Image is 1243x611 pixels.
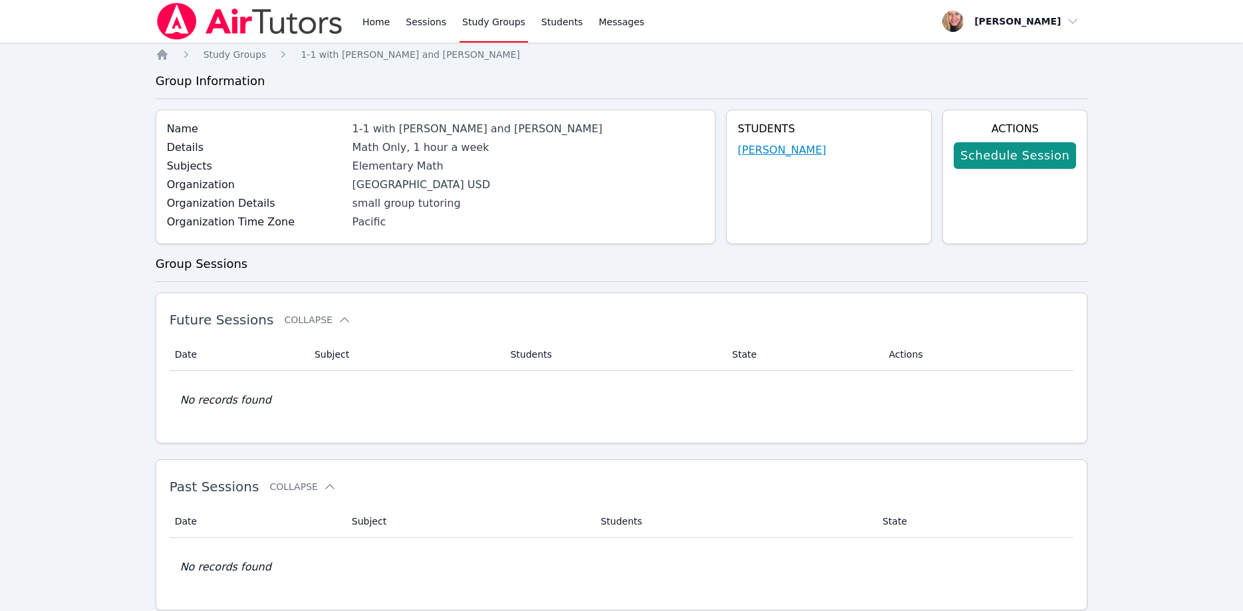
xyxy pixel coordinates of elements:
h3: Group Information [156,72,1088,90]
th: Subject [344,505,593,538]
span: Study Groups [204,49,267,60]
label: Details [167,140,345,156]
div: small group tutoring [352,195,705,211]
a: Study Groups [204,48,267,61]
label: Organization Details [167,195,345,211]
label: Organization [167,177,345,193]
th: Students [502,338,724,371]
label: Name [167,121,345,137]
th: Date [170,338,307,371]
button: Collapse [284,313,350,326]
th: Actions [881,338,1073,371]
th: Date [170,505,344,538]
a: [PERSON_NAME] [738,142,826,158]
div: 1-1 with [PERSON_NAME] and [PERSON_NAME] [352,121,705,137]
h3: Group Sessions [156,255,1088,273]
div: Elementary Math [352,158,705,174]
span: Messages [599,15,644,29]
td: No records found [170,538,1074,596]
h4: Students [738,121,920,137]
span: Future Sessions [170,312,274,328]
div: Math Only, 1 hour a week [352,140,705,156]
th: Subject [307,338,503,371]
th: State [875,505,1073,538]
button: Collapse [269,480,336,493]
th: State [724,338,881,371]
h4: Actions [954,121,1076,137]
img: Air Tutors [156,3,344,40]
label: Subjects [167,158,345,174]
label: Organization Time Zone [167,214,345,230]
th: Students [593,505,875,538]
nav: Breadcrumb [156,48,1088,61]
div: Pacific [352,214,705,230]
a: 1-1 with [PERSON_NAME] and [PERSON_NAME] [301,48,519,61]
a: Schedule Session [954,142,1076,169]
span: Past Sessions [170,479,259,495]
span: 1-1 with [PERSON_NAME] and [PERSON_NAME] [301,49,519,60]
div: [GEOGRAPHIC_DATA] USD [352,177,705,193]
td: No records found [170,371,1074,429]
